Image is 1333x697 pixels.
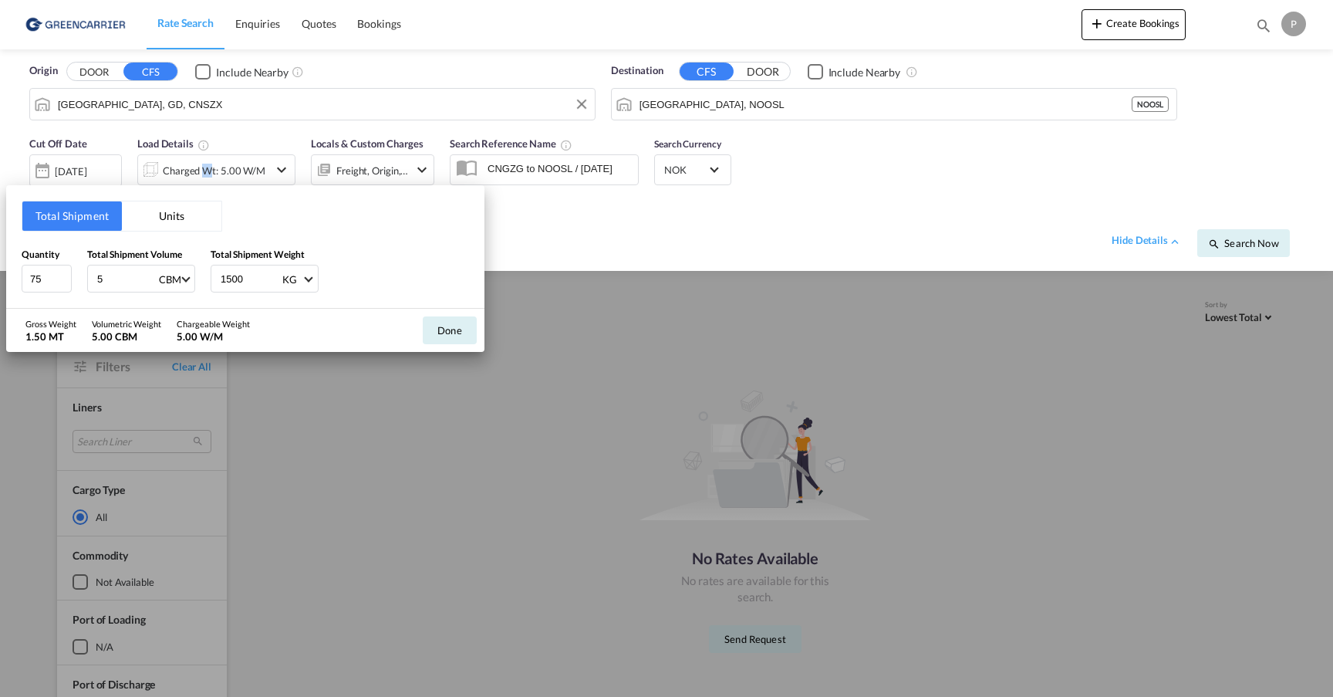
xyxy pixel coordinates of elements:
div: 5.00 CBM [92,330,161,343]
button: Units [122,201,221,231]
span: Total Shipment Volume [87,249,182,260]
div: KG [282,273,297,286]
div: 1.50 MT [25,330,76,343]
div: CBM [159,273,181,286]
span: Quantity [22,249,59,260]
div: Chargeable Weight [177,318,250,330]
div: Volumetric Weight [92,318,161,330]
input: Qty [22,265,72,293]
div: Gross Weight [25,318,76,330]
button: Total Shipment [22,201,122,231]
span: Total Shipment Weight [211,249,305,260]
div: 5.00 W/M [177,330,250,343]
button: Done [423,316,477,344]
input: Enter weight [219,266,281,292]
input: Enter volume [96,266,157,292]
